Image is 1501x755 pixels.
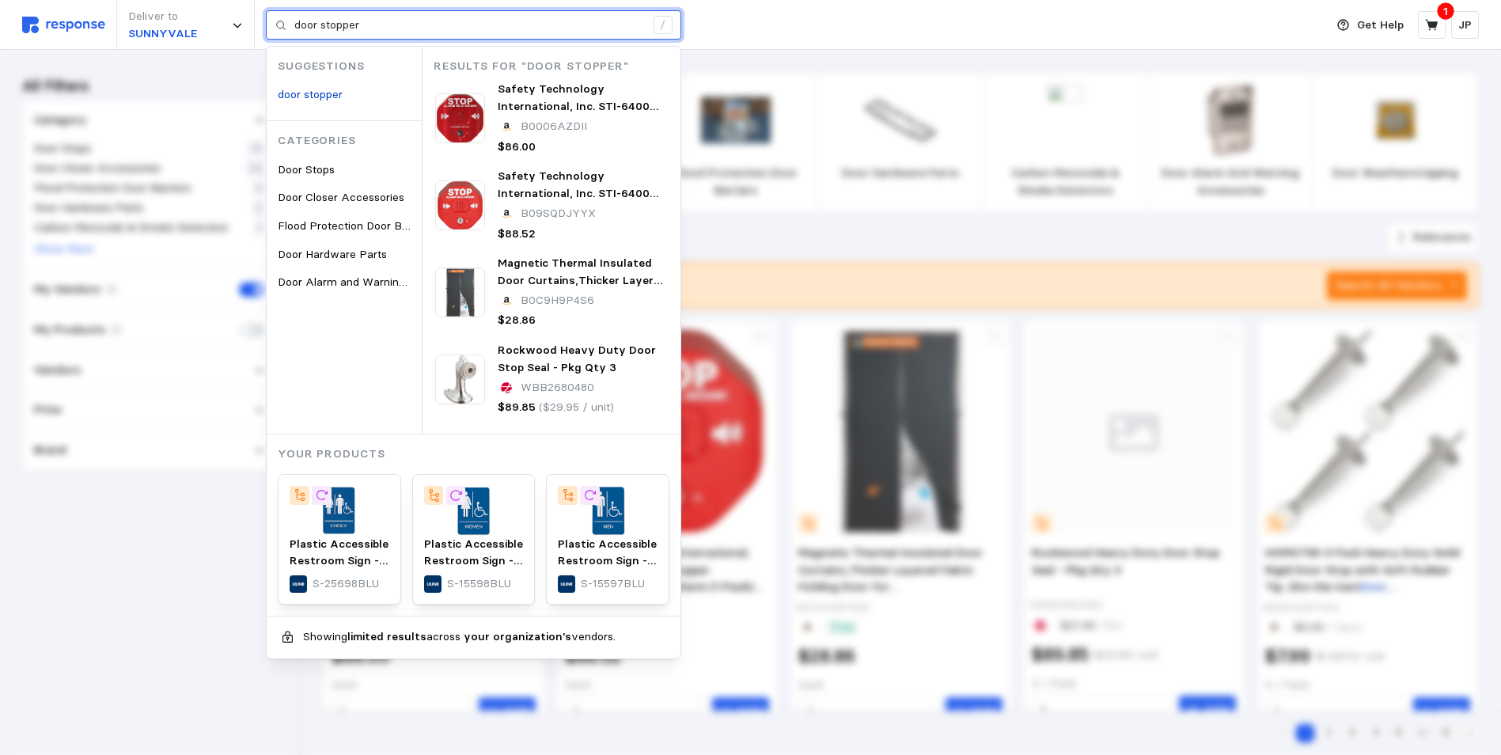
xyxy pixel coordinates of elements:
p: Showing across vendors. [303,628,616,646]
img: svg%3e [22,17,105,33]
p: Deliver to [128,8,197,25]
img: 612YxlgBOsL._AC_SX679_.jpg [435,180,485,230]
img: S-25698BLU [290,486,389,536]
p: $89.85 [498,399,536,416]
p: B09SQDJYYX [521,205,596,222]
p: JP [1458,17,1472,34]
input: Search for a product name or SKU [294,11,645,40]
span: Door Stops [278,162,335,176]
p: SUNNYVALE [128,25,197,43]
p: 1 [1443,2,1448,20]
mark: door stopper [278,87,343,101]
div: / [654,16,673,35]
span: Plastic Accessible Restroom Sign - "Unisex", Blue [290,537,389,585]
img: S-15597BLU [558,486,658,536]
span: Door Alarm and Warning Accessories [278,275,472,289]
p: WBB2680480 [521,379,594,396]
p: B0006AZDII [521,118,587,135]
p: S-25698BLU [313,575,379,593]
b: limited results [347,629,426,643]
p: S-15598BLU [447,575,511,593]
span: Rockwood Heavy Duty Door Stop Seal - Pkg Qty 3 [498,343,656,374]
span: Door Closer Accessories [278,190,404,204]
span: Door Hardware Parts [278,247,387,261]
span: Magnetic Thermal Insulated Door Curtains,Thicker Layered Fabric Folding Door for doorways,Tempora... [498,256,667,390]
p: Get Help [1357,17,1404,34]
button: Get Help [1328,10,1413,40]
span: Plastic Accessible Restroom Sign - "Women", Blue [424,537,523,585]
p: $88.52 [498,226,536,243]
span: Flood Protection Door Barriers [278,218,434,233]
img: 71zQJLnNDLL._AC_SY879_.jpg [435,267,485,317]
p: ($29.95 / unit) [539,399,614,416]
img: YLE_085840.jpg [435,355,485,404]
button: JP [1451,11,1479,39]
p: Results for "door stopper" [434,58,680,75]
img: 71dEx4W3qvL._AC_SX679_.jpg [435,93,485,143]
p: B0C9H9P4S6 [521,292,594,309]
p: Categories [278,132,422,150]
p: $86.00 [498,138,536,156]
span: Safety Technology International, Inc. STI-6400 Exit Stopper Multifunction Door Alarm, Helps Preve... [498,82,661,181]
b: your organization's [464,629,571,643]
span: Plastic Accessible Restroom Sign - "Men", Blue [558,537,657,585]
p: $28.86 [498,312,536,329]
span: Safety Technology International, Inc. STI-6400 Exit Stopper Multifunction Door Alarm (1-Pack)(B00... [498,169,658,252]
img: S-15598BLU [424,486,524,536]
p: S-15597BLU [581,575,645,593]
p: Suggestions [278,58,422,75]
p: Your Products [278,446,680,463]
